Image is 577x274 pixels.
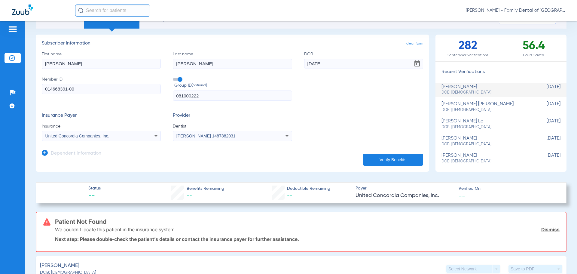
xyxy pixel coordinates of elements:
h3: Subscriber Information [42,41,423,47]
h3: Insurance Payer [42,113,161,119]
span: -- [287,193,292,199]
span: [DATE] [530,153,560,164]
h3: Recent Verifications [435,69,566,75]
small: (optional) [192,82,207,89]
span: Dentist [173,123,292,129]
span: -- [459,192,465,199]
div: [PERSON_NAME] [441,136,530,147]
span: [DATE] [530,101,560,112]
label: First name [42,51,161,69]
div: [PERSON_NAME] [441,153,530,164]
span: [PERSON_NAME] 1487882031 [176,134,236,138]
span: Payer [356,185,453,192]
span: -- [88,192,101,200]
img: error-icon [43,218,50,226]
label: Last name [173,51,292,69]
span: DOB: [DEMOGRAPHIC_DATA] [441,142,530,147]
div: [PERSON_NAME] [441,84,530,95]
h3: Patient Not Found [55,219,560,225]
div: [PERSON_NAME] [PERSON_NAME] [441,101,530,112]
span: DOB: [DEMOGRAPHIC_DATA] [441,107,530,113]
button: Verify Benefits [363,154,423,166]
span: DOB: [DEMOGRAPHIC_DATA] [441,125,530,130]
div: 56.4 [501,35,566,61]
img: Search Icon [78,8,84,13]
span: [DATE] [530,136,560,147]
h3: Provider [173,113,292,119]
img: Zuub Logo [12,5,33,15]
input: DOBOpen calendar [304,59,423,69]
div: [PERSON_NAME] le [441,119,530,130]
span: [DATE] [530,84,560,95]
a: Dismiss [541,226,560,232]
span: United Concordia Companies, Inc. [356,192,453,199]
div: 282 [435,35,501,61]
span: Insurance [42,123,161,129]
input: Search for patients [75,5,150,17]
span: [DATE] [530,119,560,130]
span: Status [88,185,101,192]
input: First name [42,59,161,69]
span: Deductible Remaining [287,186,330,192]
button: Open calendar [411,58,423,70]
span: [PERSON_NAME] [40,262,79,269]
input: Last name [173,59,292,69]
p: We couldn’t locate this patient in the insurance system. [55,226,176,232]
span: Group ID [174,82,292,89]
input: Member ID [42,84,161,94]
span: United Concordia Companies, Inc. [45,134,109,138]
label: DOB [304,51,423,69]
span: DOB: [DEMOGRAPHIC_DATA] [441,159,530,164]
span: Hours Saved [501,52,566,58]
img: hamburger-icon [8,26,17,33]
span: DOB: [DEMOGRAPHIC_DATA] [441,90,530,95]
h3: Dependent Information [51,151,101,157]
span: Benefits Remaining [187,186,224,192]
span: -- [187,193,192,199]
label: Member ID [42,76,161,101]
span: Verified On [459,186,557,192]
span: clear form [406,41,423,47]
p: Next step: Please double-check the patient’s details or contact the insurance payer for further a... [55,236,560,242]
span: September Verifications [435,52,501,58]
span: [PERSON_NAME] - Family Dental of [GEOGRAPHIC_DATA] [466,8,565,14]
